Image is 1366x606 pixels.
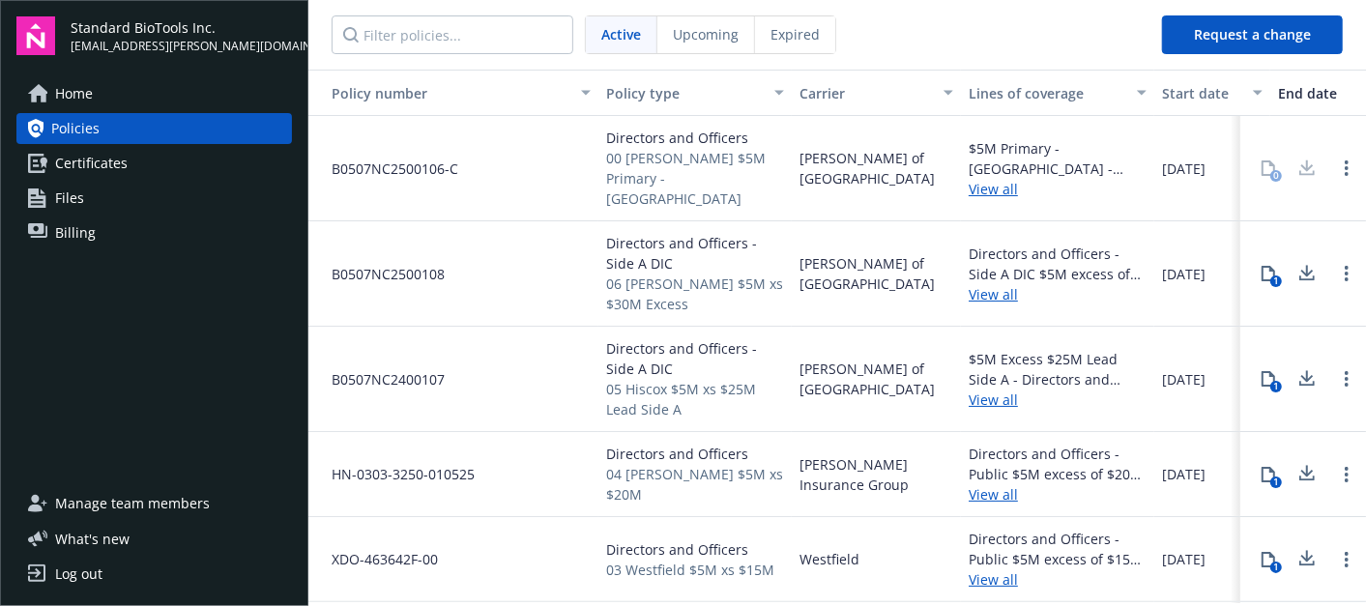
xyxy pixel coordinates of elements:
div: Directors and Officers - Side A DIC $5M excess of $30M - Excess [969,244,1147,284]
span: [DATE] [1162,264,1206,284]
a: Home [16,78,292,109]
button: Policy type [598,70,792,116]
div: Toggle SortBy [316,83,569,103]
div: Carrier [799,83,932,103]
span: [PERSON_NAME] of [GEOGRAPHIC_DATA] [799,148,953,188]
div: $5M Primary - [GEOGRAPHIC_DATA] - Directors and Officers - Public [969,138,1147,179]
span: [DATE] [1162,159,1206,179]
span: Billing [55,217,96,248]
button: Carrier [792,70,961,116]
button: Standard BioTools Inc.[EMAIL_ADDRESS][PERSON_NAME][DOMAIN_NAME] [71,16,292,55]
button: Start date [1154,70,1270,116]
span: Certificates [55,148,128,179]
div: Lines of coverage [969,83,1125,103]
span: B0507NC2500108 [316,264,445,284]
div: Policy number [316,83,569,103]
a: Open options [1335,262,1358,285]
div: Start date [1162,83,1241,103]
span: Policies [51,113,100,144]
span: Standard BioTools Inc. [71,17,292,38]
span: Directors and Officers - Side A DIC [606,233,784,274]
a: Files [16,183,292,214]
div: End date [1278,83,1357,103]
span: Directors and Officers - Side A DIC [606,338,784,379]
span: Expired [770,24,820,44]
input: Filter policies... [332,15,573,54]
span: Home [55,78,93,109]
a: View all [969,179,1147,199]
span: 06 [PERSON_NAME] $5M xs $30M Excess [606,274,784,314]
span: [EMAIL_ADDRESS][PERSON_NAME][DOMAIN_NAME] [71,38,292,55]
a: Policies [16,113,292,144]
a: Certificates [16,148,292,179]
a: Billing [16,217,292,248]
span: Files [55,183,84,214]
div: $5M Excess $25M Lead Side A - Directors and Officers - Side A DIC [969,349,1147,390]
button: Request a change [1162,15,1343,54]
span: Active [601,24,641,44]
a: Open options [1335,157,1358,180]
button: 1 [1249,254,1288,293]
span: [PERSON_NAME] of [GEOGRAPHIC_DATA] [799,253,953,294]
img: navigator-logo.svg [16,16,55,55]
span: B0507NC2500106-C [316,159,458,179]
span: Directors and Officers [606,128,784,148]
button: Lines of coverage [961,70,1154,116]
div: 1 [1270,275,1282,287]
span: 00 [PERSON_NAME] $5M Primary - [GEOGRAPHIC_DATA] [606,148,784,209]
div: Policy type [606,83,763,103]
span: Upcoming [673,24,739,44]
a: View all [969,284,1147,304]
